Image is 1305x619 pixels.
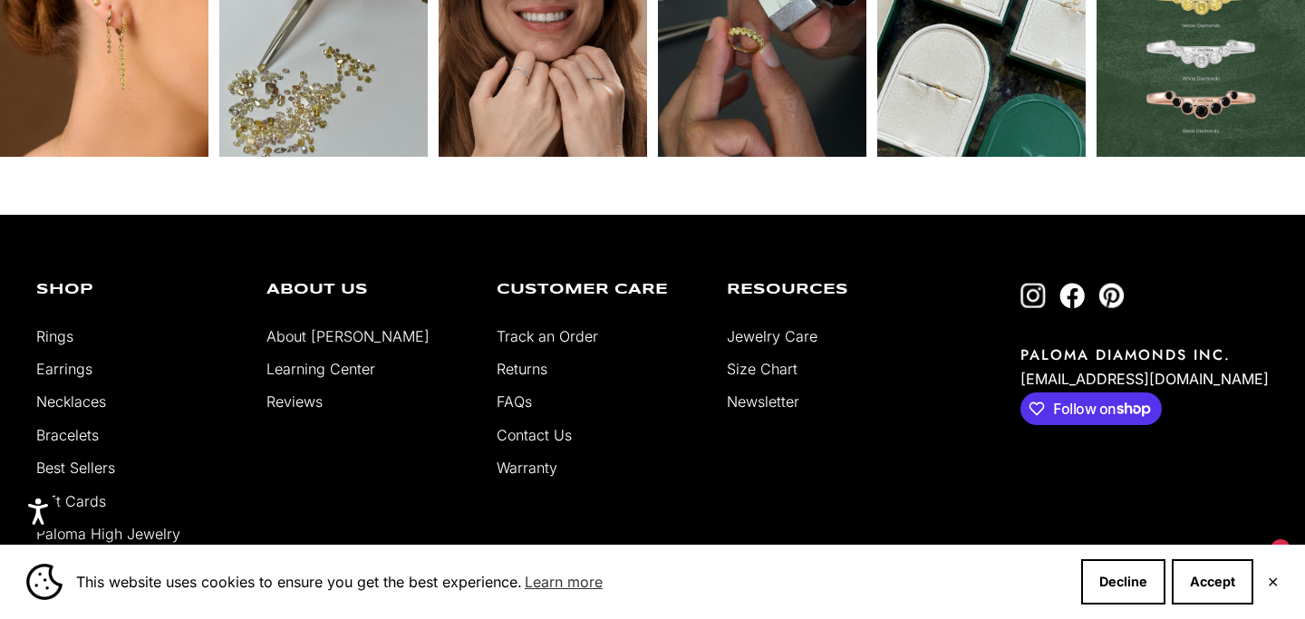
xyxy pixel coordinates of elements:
[266,392,323,411] a: Reviews
[36,492,106,510] a: Gift Cards
[1098,283,1124,308] a: Follow on Pinterest
[36,327,73,345] a: Rings
[266,283,469,297] p: About Us
[727,327,817,345] a: Jewelry Care
[36,459,115,477] a: Best Sellers
[36,426,99,444] a: Bracelets
[1081,559,1165,604] button: Decline
[727,392,799,411] a: Newsletter
[727,360,797,378] a: Size Chart
[1059,283,1085,308] a: Follow on Facebook
[76,568,1067,595] span: This website uses cookies to ensure you get the best experience.
[1020,365,1269,392] p: [EMAIL_ADDRESS][DOMAIN_NAME]
[497,426,572,444] a: Contact Us
[522,568,605,595] a: Learn more
[36,392,106,411] a: Necklaces
[497,327,598,345] a: Track an Order
[1020,283,1046,308] a: Follow on Instagram
[266,360,375,378] a: Learning Center
[497,360,547,378] a: Returns
[727,283,930,297] p: Resources
[36,525,180,543] a: Paloma High Jewelry
[1172,559,1253,604] button: Accept
[26,564,63,600] img: Cookie banner
[36,283,239,297] p: Shop
[497,459,557,477] a: Warranty
[36,360,92,378] a: Earrings
[497,283,700,297] p: Customer Care
[1267,576,1279,587] button: Close
[497,392,532,411] a: FAQs
[1020,344,1269,365] p: PALOMA DIAMONDS INC.
[266,327,430,345] a: About [PERSON_NAME]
